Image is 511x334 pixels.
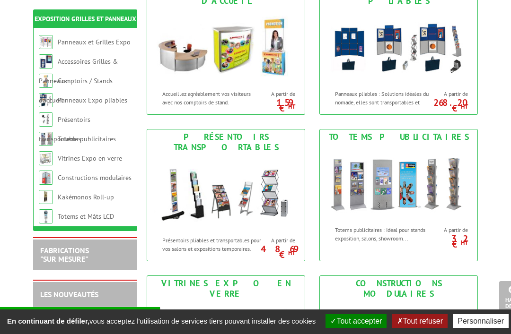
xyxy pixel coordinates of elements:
[39,190,53,204] img: Kakémonos Roll-up
[453,314,509,328] button: Personnaliser (fenêtre modale)
[39,57,118,85] a: Accessoires Grilles & Panneaux
[7,317,89,325] strong: En continuant de défiler,
[265,237,295,244] span: A partir de
[39,209,53,223] img: Totems et Mâts LCD
[58,154,122,163] a: Vitrines Expo en verre
[322,278,475,299] div: Constructions modulaires
[2,317,320,325] span: vous acceptez l'utilisation de services tiers pouvant installer des cookies
[58,173,132,182] a: Constructions modulaires
[261,246,295,257] p: 48.69 €
[58,96,127,104] a: Panneaux Expo pliables
[39,115,90,143] a: Présentoirs transportables
[58,212,114,221] a: Totems et Mâts LCD
[335,90,435,114] p: Panneaux pliables : Solutions idéales du nomade, elles sont transportables et amovibles.
[322,132,475,142] div: Totems publicitaires
[433,236,468,247] p: 32 €
[288,103,295,111] sup: HT
[39,112,53,127] img: Présentoirs transportables
[39,35,53,49] img: Panneaux et Grilles Expo
[438,90,468,98] span: A partir de
[461,239,468,247] sup: HT
[39,77,113,104] a: Comptoirs / Stands d'accueil
[40,290,98,299] a: LES NOUVEAUTÉS
[150,132,302,153] div: Présentoirs transportables
[335,226,435,242] p: Totems publicitaires : Idéal pour stands exposition, salons, showroom...
[58,38,131,46] a: Panneaux et Grilles Expo
[320,9,477,85] img: Panneaux Expo pliables
[147,129,305,261] a: Présentoirs transportables Présentoirs transportables Présentoirs pliables et transportables pour...
[150,278,302,299] div: Vitrines Expo en verre
[433,100,468,111] p: 268.20 €
[319,129,478,261] a: Totems publicitaires Totems publicitaires Totems publicitaires : Idéal pour stands exposition, sa...
[39,171,53,185] img: Constructions modulaires
[288,249,295,257] sup: HT
[147,155,305,231] img: Présentoirs transportables
[326,314,387,328] button: Tout accepter
[438,226,468,234] span: A partir de
[461,103,468,111] sup: HT
[265,90,295,98] span: A partir de
[39,54,53,69] img: Accessoires Grilles & Panneaux
[58,135,116,143] a: Totems publicitaires
[58,193,114,201] a: Kakémonos Roll-up
[162,236,263,252] p: Présentoirs pliables et transportables pour vos salons et expositions temporaires.
[392,314,448,328] button: Tout refuser
[320,145,477,221] img: Totems publicitaires
[162,90,263,106] p: Accueillez agréablement vos visiteurs avec nos comptoirs de stand.
[261,100,295,111] p: 159 €
[40,246,89,264] a: FABRICATIONS"Sur Mesure"
[147,9,305,85] img: Comptoirs / Stands d'accueil
[35,15,136,23] a: Exposition Grilles et Panneaux
[39,151,53,165] img: Vitrines Expo en verre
